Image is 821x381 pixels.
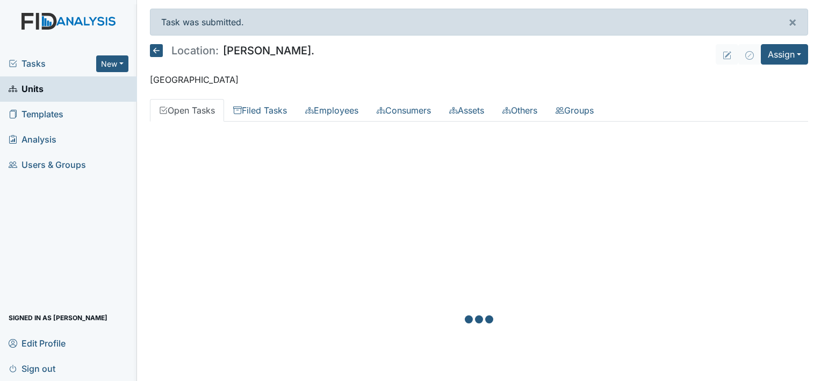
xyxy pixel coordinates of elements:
a: Filed Tasks [224,99,296,122]
a: Employees [296,99,368,122]
span: Location: [171,45,219,56]
a: Assets [440,99,493,122]
button: New [96,55,128,72]
a: Consumers [368,99,440,122]
span: Analysis [9,131,56,148]
p: [GEOGRAPHIC_DATA] [150,73,808,86]
a: Open Tasks [150,99,224,122]
a: Tasks [9,57,96,70]
a: Groups [546,99,603,122]
span: Edit Profile [9,335,66,351]
h5: [PERSON_NAME]. [150,44,314,57]
button: Assign [761,44,808,65]
span: Users & Groups [9,157,86,173]
span: Signed in as [PERSON_NAME] [9,309,107,326]
span: Units [9,81,44,97]
span: Templates [9,106,63,123]
button: × [777,9,808,35]
div: Task was submitted. [150,9,808,36]
a: Others [493,99,546,122]
span: × [788,14,797,30]
span: Sign out [9,360,55,377]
